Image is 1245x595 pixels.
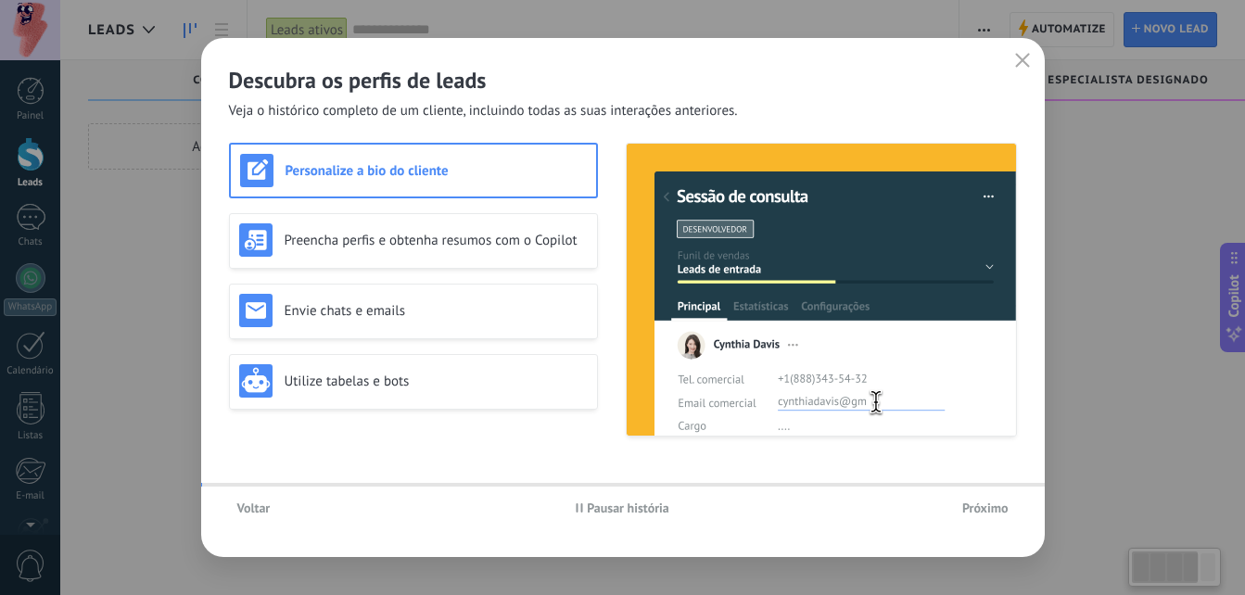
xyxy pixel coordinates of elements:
[962,501,1009,514] span: Próximo
[285,302,588,320] h3: Envie chats e emails
[567,494,678,522] button: Pausar história
[954,494,1017,522] button: Próximo
[237,501,271,514] span: Voltar
[229,102,738,120] span: Veja o histórico completo de um cliente, incluindo todas as suas interações anteriores.
[286,162,587,180] h3: Personalize a bio do cliente
[229,66,1017,95] h2: Descubra os perfis de leads
[285,232,588,249] h3: Preencha perfis e obtenha resumos com o Copilot
[587,501,669,514] span: Pausar história
[229,494,279,522] button: Voltar
[285,373,588,390] h3: Utilize tabelas e bots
